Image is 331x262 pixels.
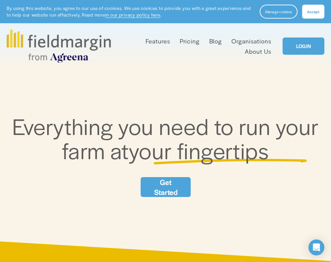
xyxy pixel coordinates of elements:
a: About Us [245,46,271,56]
a: folder dropdown [146,36,170,46]
a: Organisations [232,36,271,46]
span: Everything you need to run your farm at [12,110,324,166]
a: LOGIN [283,37,324,55]
span: Features [146,36,170,45]
button: Manage cookies [260,5,298,19]
a: Get Started [141,177,191,197]
span: Accept [307,9,319,14]
a: Blog [209,36,222,46]
img: fieldmargin.com [7,30,111,63]
div: Open Intercom Messenger [308,239,324,255]
span: Manage cookies [265,9,292,14]
p: By using this website, you agree to our use of cookies. We use cookies to provide you with a grea... [7,5,253,19]
a: Pricing [180,36,200,46]
button: Accept [302,5,324,19]
span: your fingertips [129,134,269,166]
a: in our privacy policy here [105,12,161,18]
